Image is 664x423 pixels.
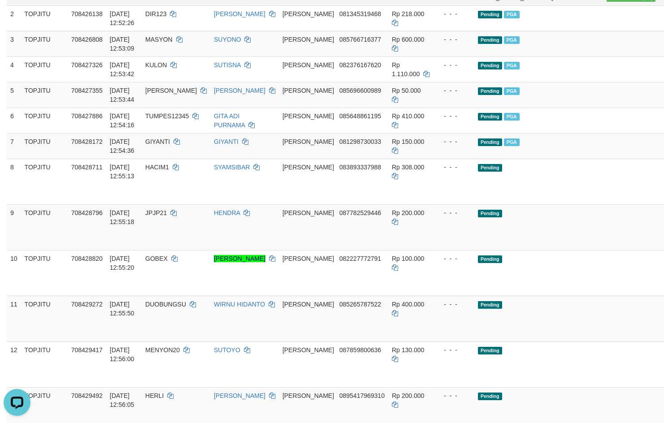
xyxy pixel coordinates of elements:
span: Rp 400.000 [392,301,424,308]
div: - - - [437,345,471,354]
span: Rp 130.000 [392,346,424,354]
div: - - - [437,391,471,400]
span: [DATE] 12:55:50 [110,301,135,317]
td: TOPJITU [21,341,68,387]
span: DIR123 [145,10,166,17]
span: Copy 085766716377 to clipboard [339,36,381,43]
div: - - - [437,35,471,44]
td: TOPJITU [21,296,68,341]
span: Pending [478,301,502,309]
span: 708427355 [71,87,103,94]
span: 708427326 [71,61,103,69]
div: - - - [437,86,471,95]
a: GITA ADI PURNAMA [214,112,245,129]
span: Pending [478,347,502,354]
span: [PERSON_NAME] [282,87,334,94]
span: [PERSON_NAME] [282,112,334,120]
span: Pending [478,138,502,146]
span: 708428820 [71,255,103,262]
button: Open LiveChat chat widget [4,4,30,30]
span: JPJP21 [145,209,167,216]
td: 11 [7,296,21,341]
span: Rp 600.000 [392,36,424,43]
span: [DATE] 12:53:44 [110,87,135,103]
span: [DATE] 12:53:42 [110,61,135,78]
span: [PERSON_NAME] [282,209,334,216]
span: [DATE] 12:54:16 [110,112,135,129]
span: [DATE] 12:53:09 [110,36,135,52]
span: MENYON20 [145,346,180,354]
span: [PERSON_NAME] [282,301,334,308]
span: Rp 410.000 [392,112,424,120]
span: Pending [478,164,502,172]
a: GIYANTI [214,138,239,145]
a: WIRNU HIDANTO [214,301,265,308]
a: [PERSON_NAME] [214,87,265,94]
span: [PERSON_NAME] [282,164,334,171]
div: - - - [437,9,471,18]
div: - - - [437,60,471,69]
span: TUMPES12345 [145,112,189,120]
td: TOPJITU [21,159,68,204]
span: Marked by bjqdanil [504,36,520,44]
span: Copy 082376167620 to clipboard [339,61,381,69]
span: Pending [478,393,502,400]
span: Rp 50.000 [392,87,421,94]
span: Copy 082227772791 to clipboard [339,255,381,262]
span: [DATE] 12:56:05 [110,392,135,408]
span: 708426808 [71,36,103,43]
td: 7 [7,133,21,159]
span: 708428796 [71,209,103,216]
span: [DATE] 12:55:20 [110,255,135,271]
td: 8 [7,159,21,204]
td: TOPJITU [21,250,68,296]
td: TOPJITU [21,5,68,31]
td: TOPJITU [21,204,68,250]
a: SUYONO [214,36,241,43]
span: [DATE] 12:54:36 [110,138,135,154]
span: [DATE] 12:55:18 [110,209,135,225]
span: [PERSON_NAME] [282,61,334,69]
td: TOPJITU [21,31,68,56]
td: TOPJITU [21,108,68,133]
span: Pending [478,87,502,95]
span: 708427886 [71,112,103,120]
td: 2 [7,5,21,31]
span: 708426138 [71,10,103,17]
a: [PERSON_NAME] [214,255,265,262]
span: Pending [478,113,502,121]
span: MASYON [145,36,173,43]
div: - - - [437,300,471,309]
a: SUTISNA [214,61,241,69]
span: GOBEX [145,255,168,262]
a: SUTOYO [214,346,240,354]
span: Rp 218.000 [392,10,424,17]
span: [DATE] 12:52:26 [110,10,135,26]
div: - - - [437,163,471,172]
td: 9 [7,204,21,250]
span: Pending [478,255,502,263]
span: [DATE] 12:56:00 [110,346,135,363]
span: [PERSON_NAME] [282,10,334,17]
span: Marked by bjqdanil [504,138,520,146]
span: Copy 085648861195 to clipboard [339,112,381,120]
td: 5 [7,82,21,108]
span: GIYANTI [145,138,170,145]
span: DUOBUNGSU [145,301,186,308]
span: Rp 200.000 [392,392,424,399]
span: Copy 0895417969310 to clipboard [339,392,385,399]
div: - - - [437,254,471,263]
span: Pending [478,36,502,44]
span: Rp 1.110.000 [392,61,420,78]
span: [PERSON_NAME] [282,392,334,399]
a: HENDRA [214,209,240,216]
span: Rp 100.000 [392,255,424,262]
span: 708429417 [71,346,103,354]
a: [PERSON_NAME] [214,10,265,17]
td: TOPJITU [21,56,68,82]
span: Marked by bjqdanil [504,11,520,18]
span: Pending [478,62,502,69]
td: TOPJITU [21,82,68,108]
span: HACIM1 [145,164,169,171]
span: [PERSON_NAME] [282,138,334,145]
